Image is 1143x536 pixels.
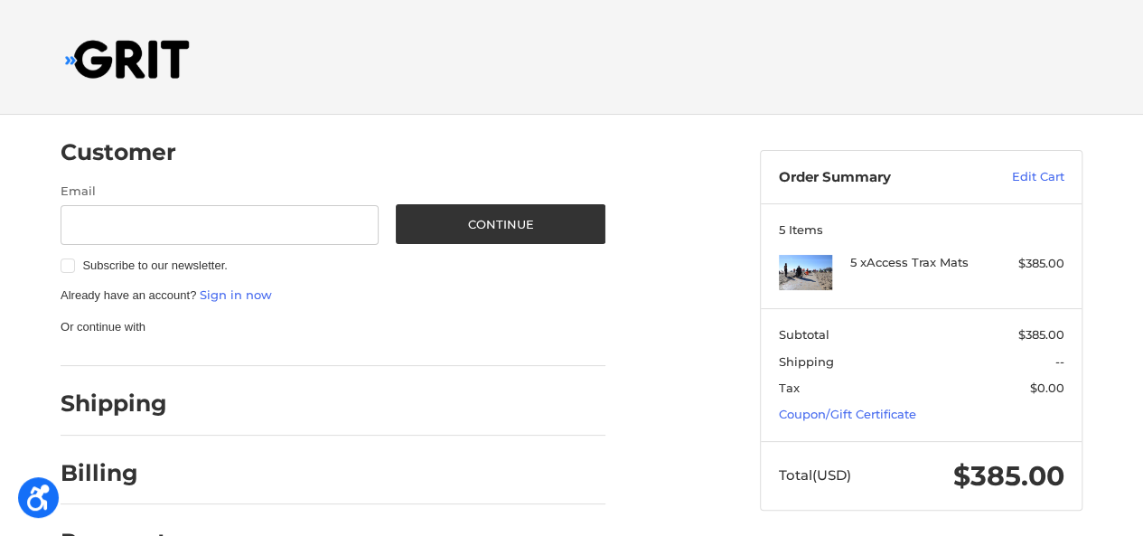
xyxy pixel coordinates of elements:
span: $0.00 [1030,381,1064,395]
span: Shipping [779,354,834,369]
h2: Billing [61,459,166,487]
span: $385.00 [1018,327,1064,342]
p: Already have an account? [61,287,605,305]
a: Edit Cart [973,168,1064,186]
span: Subscribe to our newsletter. [82,259,227,272]
div: $385.00 [993,255,1064,273]
button: Continue [396,204,605,244]
span: Subtotal [779,327,829,342]
h4: 5 x Access Trax Mats [850,255,988,269]
h3: Order Summary [779,168,973,186]
h3: 5 Items [779,222,1064,237]
span: $385.00 [953,459,1064,493]
h2: Customer [61,138,176,166]
span: Total (USD) [779,466,851,484]
img: GRIT All-Terrain Wheelchair and Mobility Equipment [65,40,190,79]
span: -- [1055,354,1064,369]
a: Sign in now [200,287,272,302]
h2: Shipping [61,390,167,418]
label: Email [61,183,379,201]
p: Or continue with [61,318,605,336]
a: Coupon/Gift Certificate [779,407,916,421]
span: Tax [779,381,800,395]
